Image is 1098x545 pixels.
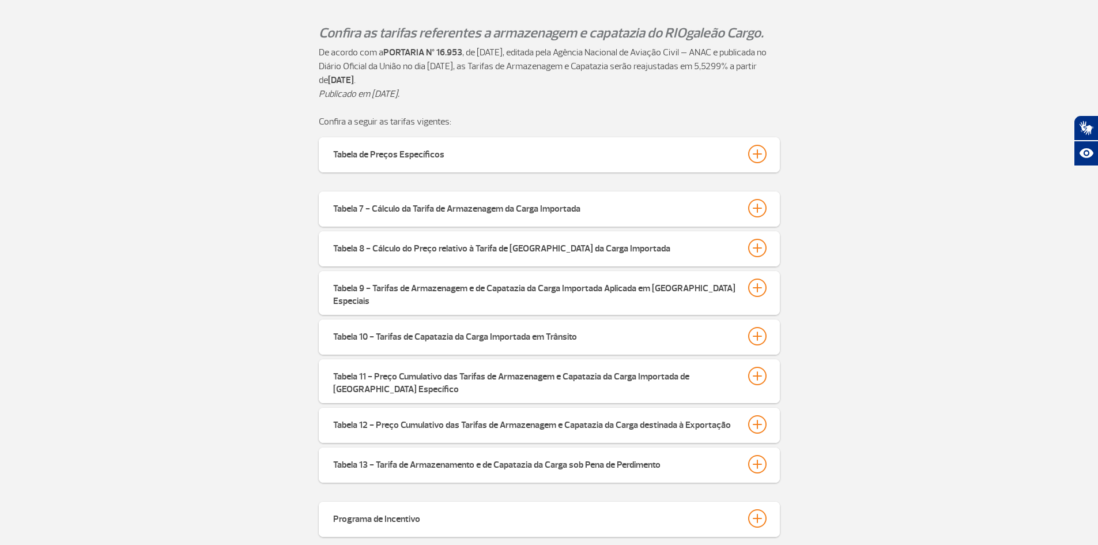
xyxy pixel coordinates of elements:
[333,239,670,255] div: Tabela 8 - Cálculo do Preço relativo à Tarifa de [GEOGRAPHIC_DATA] da Carga Importada
[333,326,766,346] button: Tabela 10 - Tarifas de Capatazia da Carga Importada em Trânsito
[333,238,766,258] button: Tabela 8 - Cálculo do Preço relativo à Tarifa de [GEOGRAPHIC_DATA] da Carga Importada
[319,115,780,129] p: Confira a seguir as tarifas vigentes:
[333,278,766,308] button: Tabela 9 - Tarifas de Armazenagem e de Capatazia da Carga Importada Aplicada em [GEOGRAPHIC_DATA]...
[328,74,354,86] strong: [DATE]
[319,88,399,100] em: Publicado em [DATE].
[333,366,766,396] button: Tabela 11 - Preço Cumulativo das Tarifas de Armazenagem e Capatazia da Carga Importada de [GEOGRA...
[1074,115,1098,166] div: Plugin de acessibilidade da Hand Talk.
[383,47,462,58] strong: PORTARIA Nº 16.953
[333,415,766,434] button: Tabela 12 - Preço Cumulativo das Tarifas de Armazenagem e Capatazia da Carga destinada à Exportação
[333,327,577,343] div: Tabela 10 - Tarifas de Capatazia da Carga Importada em Trânsito
[333,144,766,164] button: Tabela de Preços Específicos
[333,145,444,161] div: Tabela de Preços Específicos
[333,279,737,307] div: Tabela 9 - Tarifas de Armazenagem e de Capatazia da Carga Importada Aplicada em [GEOGRAPHIC_DATA]...
[333,455,661,471] div: Tabela 13 - Tarifa de Armazenamento e de Capatazia da Carga sob Pena de Perdimento
[333,198,766,218] button: Tabela 7 - Cálculo da Tarifa de Armazenagem da Carga Importada
[333,509,766,528] button: Programa de Incentivo
[333,199,580,215] div: Tabela 7 - Cálculo da Tarifa de Armazenagem da Carga Importada
[1074,141,1098,166] button: Abrir recursos assistivos.
[333,454,766,474] button: Tabela 13 - Tarifa de Armazenamento e de Capatazia da Carga sob Pena de Perdimento
[333,509,420,525] div: Programa de Incentivo
[333,367,737,396] div: Tabela 11 - Preço Cumulativo das Tarifas de Armazenagem e Capatazia da Carga Importada de [GEOGRA...
[319,46,780,87] p: De acordo com a , de [DATE], editada pela Agência Nacional de Aviação Civil – ANAC e publicada no...
[1074,115,1098,141] button: Abrir tradutor de língua de sinais.
[333,415,731,431] div: Tabela 12 - Preço Cumulativo das Tarifas de Armazenagem e Capatazia da Carga destinada à Exportação
[319,23,780,43] p: Confira as tarifas referentes a armazenagem e capatazia do RIOgaleão Cargo.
